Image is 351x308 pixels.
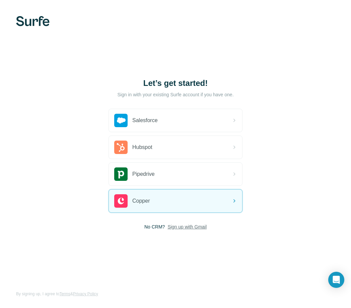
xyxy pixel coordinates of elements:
button: Sign up with Gmail [167,223,207,230]
span: No CRM? [144,223,165,230]
img: Surfe's logo [16,16,50,26]
a: Terms [59,292,70,296]
img: pipedrive's logo [114,167,128,181]
img: copper's logo [114,194,128,208]
img: hubspot's logo [114,141,128,154]
span: Copper [132,197,150,205]
img: salesforce's logo [114,114,128,127]
span: Hubspot [132,143,152,151]
h1: Let’s get started! [109,78,242,89]
span: Salesforce [132,116,158,124]
span: By signing up, I agree to & [16,291,98,297]
a: Privacy Policy [73,292,98,296]
p: Sign in with your existing Surfe account if you have one. [117,91,233,98]
span: Pipedrive [132,170,155,178]
div: Open Intercom Messenger [328,272,344,288]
